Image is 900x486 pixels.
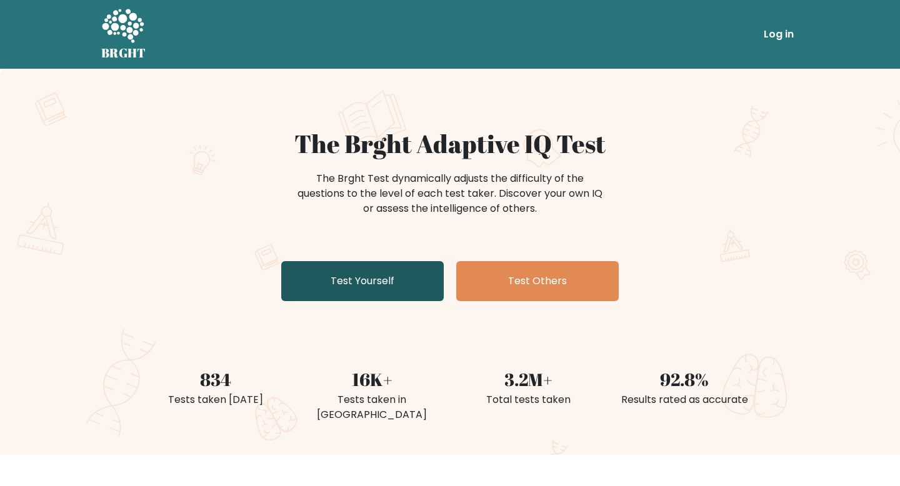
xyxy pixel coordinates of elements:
div: Tests taken [DATE] [145,392,286,407]
div: 3.2M+ [457,366,599,392]
div: Tests taken in [GEOGRAPHIC_DATA] [301,392,442,422]
h1: The Brght Adaptive IQ Test [145,129,755,159]
a: Test Yourself [281,261,444,301]
a: BRGHT [101,5,146,64]
div: 16K+ [301,366,442,392]
h5: BRGHT [101,46,146,61]
div: 92.8% [614,366,755,392]
a: Log in [759,22,799,47]
div: 834 [145,366,286,392]
a: Test Others [456,261,619,301]
div: The Brght Test dynamically adjusts the difficulty of the questions to the level of each test take... [294,171,606,216]
div: Results rated as accurate [614,392,755,407]
div: Total tests taken [457,392,599,407]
